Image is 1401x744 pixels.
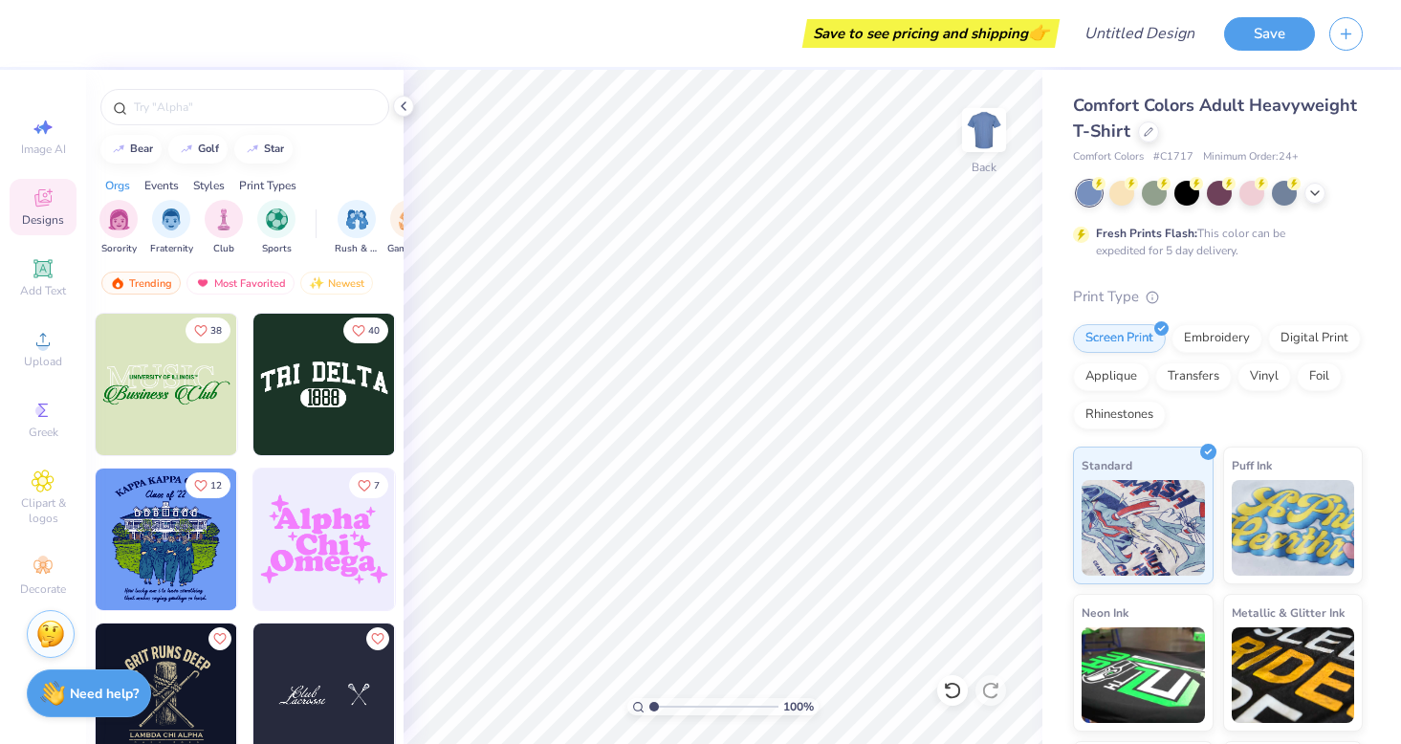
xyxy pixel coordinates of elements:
span: Neon Ink [1082,602,1128,623]
img: 8cdf3a84-a802-4e68-aefc-26ef9c2ae3b9 [236,314,378,455]
img: Game Day Image [399,208,421,230]
span: 100 % [783,698,814,715]
img: 26421187-7a47-4df5-a832-1a1e79a476a0 [394,469,536,610]
button: Like [349,472,388,498]
span: Decorate [20,581,66,597]
button: filter button [387,200,431,256]
div: Print Types [239,177,296,194]
div: filter for Rush & Bid [335,200,379,256]
button: filter button [335,200,379,256]
button: Like [186,472,230,498]
span: Minimum Order: 24 + [1203,149,1299,165]
button: filter button [99,200,138,256]
div: This color can be expedited for 5 day delivery. [1096,225,1331,259]
div: Digital Print [1268,324,1361,353]
button: filter button [257,200,296,256]
button: Like [186,317,230,343]
div: Foil [1297,362,1342,391]
img: Neon Ink [1082,627,1205,723]
div: Applique [1073,362,1149,391]
div: Rhinestones [1073,401,1166,429]
img: d06c80e9-2b20-4076-b358-5a0eae167755 [236,469,378,610]
span: 40 [368,326,380,336]
img: Puff Ink [1232,480,1355,576]
span: 7 [374,481,380,491]
div: Most Favorited [186,272,295,295]
img: trend_line.gif [111,143,126,155]
img: trending.gif [110,276,125,290]
div: Back [972,159,996,176]
div: Styles [193,177,225,194]
span: Standard [1082,455,1132,475]
img: fc44965f-dbf8-44ca-9433-fd48d42a5e33 [253,314,395,455]
span: Clipart & logos [10,495,77,526]
img: 9f90d25e-8900-4f8a-b246-2e7d8f0b5452 [394,314,536,455]
div: Trending [101,272,181,295]
div: bear [130,143,153,154]
img: trend_line.gif [179,143,194,155]
strong: Need help? [70,685,139,703]
strong: Fresh Prints Flash: [1096,226,1197,241]
span: Puff Ink [1232,455,1272,475]
div: star [264,143,284,154]
div: filter for Game Day [387,200,431,256]
img: most_fav.gif [195,276,210,290]
img: Standard [1082,480,1205,576]
span: 12 [210,481,222,491]
div: filter for Fraternity [150,200,193,256]
div: filter for Sports [257,200,296,256]
span: Sorority [101,242,137,256]
img: 5cebe563-49b7-43da-a2ea-6f0641c834a8 [253,469,395,610]
span: 38 [210,326,222,336]
span: Image AI [21,142,66,157]
img: Back [965,111,1003,149]
img: Metallic & Glitter Ink [1232,627,1355,723]
div: Newest [300,272,373,295]
img: Sports Image [266,208,288,230]
img: Rush & Bid Image [346,208,368,230]
span: Comfort Colors Adult Heavyweight T-Shirt [1073,94,1357,142]
img: 1da25d63-bf3f-4a3a-a411-2c53482b95d0 [96,314,237,455]
span: Upload [24,354,62,369]
div: filter for Sorority [99,200,138,256]
button: golf [168,135,228,164]
span: Fraternity [150,242,193,256]
button: filter button [205,200,243,256]
div: Transfers [1155,362,1232,391]
button: Save [1224,17,1315,51]
img: trend_line.gif [245,143,260,155]
img: Sorority Image [108,208,130,230]
span: 👉 [1028,21,1049,44]
div: Vinyl [1237,362,1291,391]
div: Embroidery [1171,324,1262,353]
button: bear [100,135,162,164]
button: Like [208,627,231,650]
div: golf [198,143,219,154]
span: Game Day [387,242,431,256]
input: Try "Alpha" [132,98,377,117]
span: Designs [22,212,64,228]
img: Newest.gif [309,276,324,290]
button: star [234,135,293,164]
img: Fraternity Image [161,208,182,230]
img: Club Image [213,208,234,230]
div: filter for Club [205,200,243,256]
span: Greek [29,425,58,440]
span: Add Text [20,283,66,298]
img: d367f891-7ffc-4e43-b40a-b6cada5ccd83 [96,469,237,610]
input: Untitled Design [1069,14,1210,53]
span: Rush & Bid [335,242,379,256]
span: # C1717 [1153,149,1193,165]
div: Print Type [1073,286,1363,308]
div: Orgs [105,177,130,194]
button: Like [343,317,388,343]
button: Like [366,627,389,650]
span: Club [213,242,234,256]
span: Comfort Colors [1073,149,1144,165]
button: filter button [150,200,193,256]
span: Metallic & Glitter Ink [1232,602,1345,623]
div: Save to see pricing and shipping [807,19,1055,48]
div: Screen Print [1073,324,1166,353]
div: Events [144,177,179,194]
span: Sports [262,242,292,256]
